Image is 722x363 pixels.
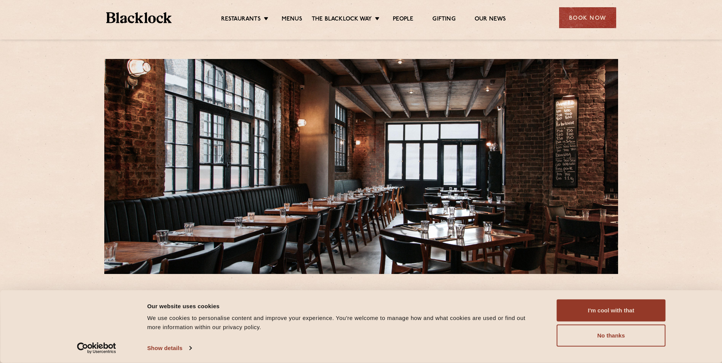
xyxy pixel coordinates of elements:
[475,16,506,24] a: Our News
[221,16,261,24] a: Restaurants
[147,301,540,310] div: Our website uses cookies
[393,16,413,24] a: People
[557,299,666,322] button: I'm cool with that
[557,325,666,347] button: No thanks
[432,16,455,24] a: Gifting
[312,16,372,24] a: The Blacklock Way
[147,314,540,332] div: We use cookies to personalise content and improve your experience. You're welcome to manage how a...
[559,7,616,28] div: Book Now
[106,12,172,23] img: BL_Textured_Logo-footer-cropped.svg
[63,342,130,354] a: Usercentrics Cookiebot - opens in a new window
[282,16,302,24] a: Menus
[147,342,191,354] a: Show details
